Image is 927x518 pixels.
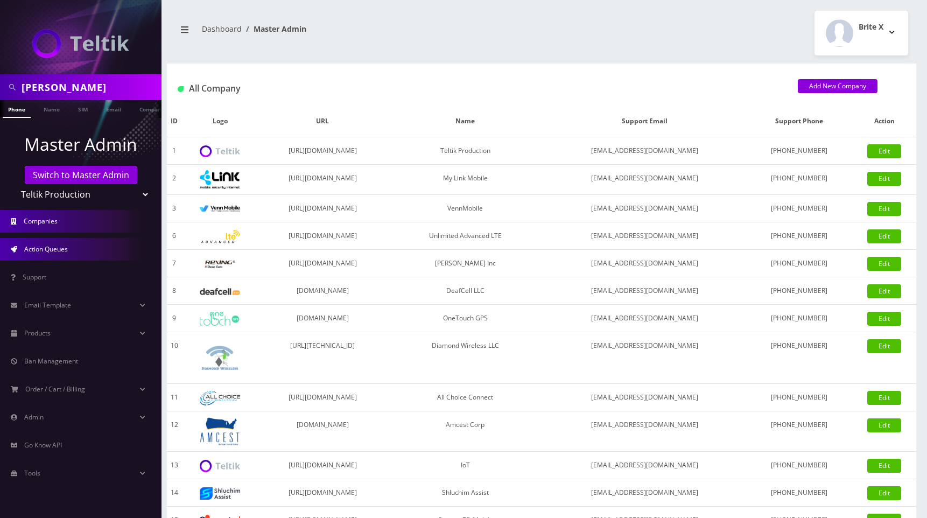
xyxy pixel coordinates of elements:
a: Edit [867,172,901,186]
td: [EMAIL_ADDRESS][DOMAIN_NAME] [544,222,746,250]
a: Edit [867,418,901,432]
img: Diamond Wireless LLC [200,338,240,378]
td: [PHONE_NUMBER] [746,479,852,507]
td: [URL][DOMAIN_NAME] [258,479,387,507]
td: [PHONE_NUMBER] [746,137,852,165]
a: Edit [867,459,901,473]
img: DeafCell LLC [200,288,240,295]
a: Edit [867,486,901,500]
th: Support Email [544,106,746,137]
a: Phone [3,100,31,118]
td: Shluchim Assist [387,479,544,507]
td: Unlimited Advanced LTE [387,222,544,250]
img: Rexing Inc [200,259,240,269]
td: 1 [167,137,182,165]
td: My Link Mobile [387,165,544,195]
span: Support [23,272,46,282]
td: 6 [167,222,182,250]
td: 14 [167,479,182,507]
td: [EMAIL_ADDRESS][DOMAIN_NAME] [544,277,746,305]
a: Edit [867,144,901,158]
td: [PHONE_NUMBER] [746,332,852,384]
input: Search in Company [22,77,159,97]
td: [PHONE_NUMBER] [746,411,852,452]
a: Edit [867,339,901,353]
td: [PHONE_NUMBER] [746,165,852,195]
span: Email Template [24,300,71,310]
a: Name [38,100,65,117]
button: Brite X [814,11,908,55]
th: Action [852,106,916,137]
td: [EMAIL_ADDRESS][DOMAIN_NAME] [544,411,746,452]
td: Teltik Production [387,137,544,165]
span: Admin [24,412,44,422]
td: [EMAIL_ADDRESS][DOMAIN_NAME] [544,332,746,384]
h2: Brite X [859,23,883,32]
th: Name [387,106,544,137]
td: [EMAIL_ADDRESS][DOMAIN_NAME] [544,250,746,277]
td: [DOMAIN_NAME] [258,305,387,332]
a: Dashboard [202,24,242,34]
span: Products [24,328,51,338]
td: [PHONE_NUMBER] [746,250,852,277]
td: [EMAIL_ADDRESS][DOMAIN_NAME] [544,452,746,479]
td: IoT [387,452,544,479]
img: OneTouch GPS [200,312,240,326]
td: Amcest Corp [387,411,544,452]
td: DeafCell LLC [387,277,544,305]
img: All Company [178,86,184,92]
td: [URL][DOMAIN_NAME] [258,195,387,222]
a: Company [134,100,170,117]
th: Logo [182,106,258,137]
img: IoT [200,460,240,472]
td: [EMAIL_ADDRESS][DOMAIN_NAME] [544,305,746,332]
span: Tools [24,468,40,478]
td: [URL][DOMAIN_NAME] [258,452,387,479]
a: Email [101,100,127,117]
td: OneTouch GPS [387,305,544,332]
td: [EMAIL_ADDRESS][DOMAIN_NAME] [544,479,746,507]
td: [URL][DOMAIN_NAME] [258,137,387,165]
td: 3 [167,195,182,222]
img: VennMobile [200,205,240,213]
td: [URL][DOMAIN_NAME] [258,250,387,277]
img: Teltik Production [200,145,240,158]
span: Order / Cart / Billing [25,384,85,394]
td: All Choice Connect [387,384,544,411]
img: Teltik Production [32,29,129,58]
td: 2 [167,165,182,195]
span: Companies [24,216,58,226]
td: [EMAIL_ADDRESS][DOMAIN_NAME] [544,165,746,195]
td: 9 [167,305,182,332]
td: [DOMAIN_NAME] [258,277,387,305]
th: ID [167,106,182,137]
td: 12 [167,411,182,452]
td: [URL][DOMAIN_NAME] [258,222,387,250]
td: Diamond Wireless LLC [387,332,544,384]
td: [DOMAIN_NAME] [258,411,387,452]
h1: All Company [178,83,782,94]
td: 13 [167,452,182,479]
nav: breadcrumb [175,18,533,48]
span: Ban Management [24,356,78,366]
td: [EMAIL_ADDRESS][DOMAIN_NAME] [544,195,746,222]
a: SIM [73,100,93,117]
td: [URL][DOMAIN_NAME] [258,384,387,411]
a: Edit [867,312,901,326]
td: [EMAIL_ADDRESS][DOMAIN_NAME] [544,384,746,411]
a: Edit [867,229,901,243]
img: My Link Mobile [200,170,240,189]
td: 8 [167,277,182,305]
li: Master Admin [242,23,306,34]
img: Amcest Corp [200,417,240,446]
td: [PHONE_NUMBER] [746,277,852,305]
td: [PERSON_NAME] Inc [387,250,544,277]
td: [URL][DOMAIN_NAME] [258,165,387,195]
a: Add New Company [798,79,877,93]
a: Edit [867,391,901,405]
span: Action Queues [24,244,68,254]
th: URL [258,106,387,137]
button: Switch to Master Admin [25,166,137,184]
img: All Choice Connect [200,391,240,405]
img: Shluchim Assist [200,487,240,500]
